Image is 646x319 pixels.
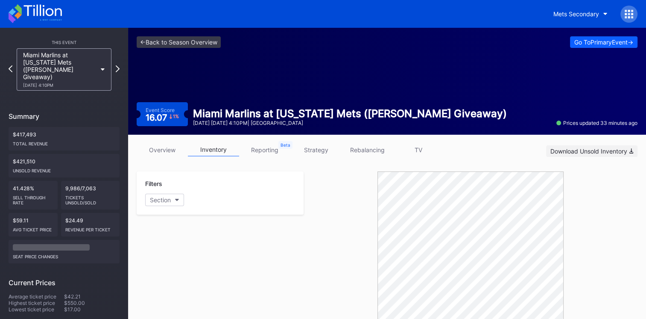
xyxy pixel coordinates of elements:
[9,127,120,151] div: $417,493
[13,192,53,205] div: Sell Through Rate
[146,107,175,113] div: Event Score
[9,300,64,306] div: Highest ticket price
[547,6,614,22] button: Mets Secondary
[342,143,393,157] a: rebalancing
[9,112,120,121] div: Summary
[13,224,53,232] div: Avg ticket price
[64,306,120,313] div: $17.00
[9,40,120,45] div: This Event
[137,143,188,157] a: overview
[239,143,290,157] a: reporting
[13,165,115,173] div: Unsold Revenue
[150,196,171,204] div: Section
[9,213,58,236] div: $59.11
[546,145,637,157] button: Download Unsold Inventory
[64,300,120,306] div: $550.00
[9,278,120,287] div: Current Prices
[393,143,444,157] a: TV
[13,251,115,259] div: seat price changes
[574,38,633,46] div: Go To Primary Event ->
[137,36,221,48] a: <-Back to Season Overview
[193,120,507,126] div: [DATE] [DATE] 4:10PM | [GEOGRAPHIC_DATA]
[61,181,120,210] div: 9,986/7,063
[556,120,637,126] div: Prices updated 33 minutes ago
[23,51,96,88] div: Miami Marlins at [US_STATE] Mets ([PERSON_NAME] Giveaway)
[290,143,342,157] a: strategy
[193,107,507,120] div: Miami Marlins at [US_STATE] Mets ([PERSON_NAME] Giveaway)
[173,114,179,119] div: 1 %
[64,293,120,300] div: $42.21
[145,194,184,206] button: Section
[9,306,64,313] div: Lowest ticket price
[550,148,633,155] div: Download Unsold Inventory
[570,36,637,48] button: Go ToPrimaryEvent->
[188,143,239,157] a: inventory
[61,213,120,236] div: $24.49
[13,138,115,146] div: Total Revenue
[146,113,179,122] div: 16.07
[9,181,58,210] div: 41.428%
[65,224,115,232] div: Revenue per ticket
[145,180,295,187] div: Filters
[553,10,599,18] div: Mets Secondary
[65,192,115,205] div: Tickets Unsold/Sold
[23,83,96,88] div: [DATE] 4:10PM
[9,154,120,177] div: $421,510
[9,293,64,300] div: Average ticket price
